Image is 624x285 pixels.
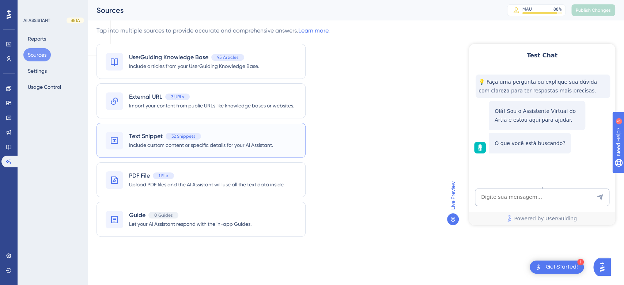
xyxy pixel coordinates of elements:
div: Sources [97,5,489,15]
span: Live Preview [449,181,457,210]
div: 3 [51,4,53,9]
button: Sources [23,48,51,61]
span: Text Snippet [129,132,163,141]
iframe: UserGuiding AI Assistant Launcher [593,256,615,278]
img: launcher-image-alternative-text [534,263,543,271]
div: Get Started! [546,263,578,271]
span: 95 Articles [217,54,238,60]
span: Upload PDF files and the AI Assistant will use all the text data inside. [129,180,284,189]
div: Tap into multiple sources to provide accurate and comprehensive answers. [97,26,330,35]
span: PDF File [129,171,150,180]
span: 0 Guides [154,212,173,218]
div: 1 [577,259,584,265]
div: AI ASSISTANT [23,18,50,23]
div: Open Get Started! checklist, remaining modules: 1 [530,261,584,274]
span: Import your content from public URLs like knowledge bases or websites. [129,101,294,110]
div: 88 % [553,6,562,12]
button: Reports [23,32,50,45]
button: Usage Control [23,80,65,94]
a: Learn more. [298,27,330,34]
button: Settings [23,64,51,77]
div: BETA [67,18,84,23]
span: 32 Snippets [171,133,195,139]
span: Need Help? [17,2,46,11]
span: Include articles from your UserGuiding Knowledge Base. [129,62,259,71]
span: 1 File [159,173,168,179]
div: MAU [522,6,532,12]
span: Guide [129,211,145,220]
span: External URL [129,92,162,101]
span: Publish Changes [576,7,611,13]
span: Let your AI Assistant respond with the in-app Guides. [129,220,252,228]
span: Include custom content or specific details for your AI Assistant. [129,141,273,149]
iframe: UserGuiding AI Assistant [469,44,615,225]
button: Publish Changes [571,4,615,16]
span: 3 URLs [171,94,184,100]
span: UserGuiding Knowledge Base [129,53,208,62]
